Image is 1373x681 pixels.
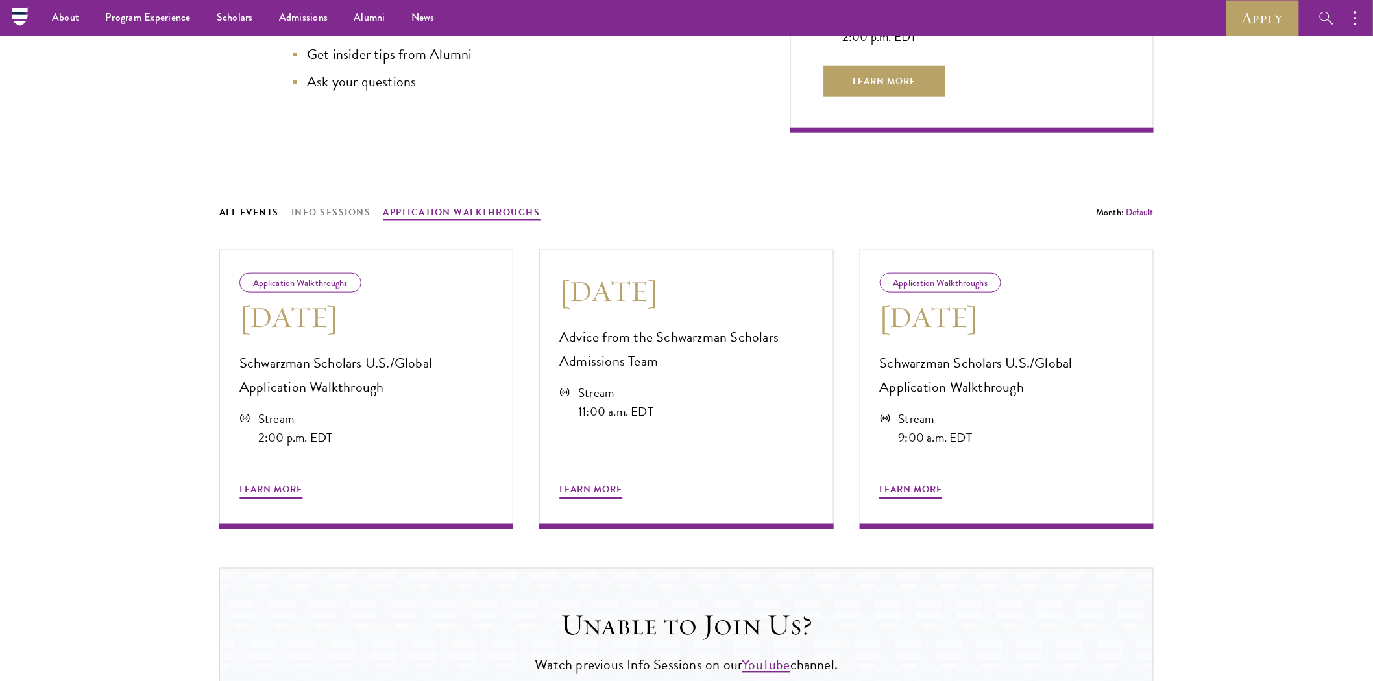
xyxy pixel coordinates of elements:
div: Application Walkthroughs [880,273,1002,293]
h3: [DATE] [880,299,1134,335]
p: Schwarzman Scholars U.S./Global Application Walkthrough [880,352,1134,400]
div: Stream [258,409,333,428]
span: Month: [1097,206,1124,219]
span: Learn More [239,481,302,501]
div: 11:00 a.m. EDT [578,402,653,421]
a: YouTube [742,654,790,676]
button: Info Sessions [291,204,371,221]
a: Application Walkthroughs [DATE] Schwarzman Scholars U.S./Global Application Walkthrough Stream 9:... [860,250,1154,529]
li: Ask your questions [294,70,738,94]
div: 2:00 p.m. EDT [258,428,333,447]
a: Application Walkthroughs [DATE] Schwarzman Scholars U.S./Global Application Walkthrough Stream 2:... [219,250,513,529]
div: Stream [578,383,653,402]
span: Learn More [880,481,943,501]
div: 2:00 p.m. EDT [842,27,917,46]
li: Get insider tips from Alumni [294,43,738,67]
button: Default [1126,206,1154,219]
div: Application Walkthroughs [239,273,361,293]
h5: Unable to Join Us? [259,608,1114,644]
h3: [DATE] [559,273,813,309]
h3: [DATE] [239,299,493,335]
p: Schwarzman Scholars U.S./Global Application Walkthrough [239,352,493,400]
p: Watch previous Info Sessions on our channel. [259,654,1114,678]
div: 9:00 a.m. EDT [899,428,973,447]
span: Learn More [823,66,945,97]
span: Learn More [559,481,622,501]
a: [DATE] Advice from the Schwarzman Scholars Admissions Team Stream 11:00 a.m. EDT Learn More [539,250,833,529]
button: All Events [219,204,279,221]
div: Stream [899,409,973,428]
p: Advice from the Schwarzman Scholars Admissions Team [559,326,813,374]
button: Application Walkthroughs [383,204,541,221]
